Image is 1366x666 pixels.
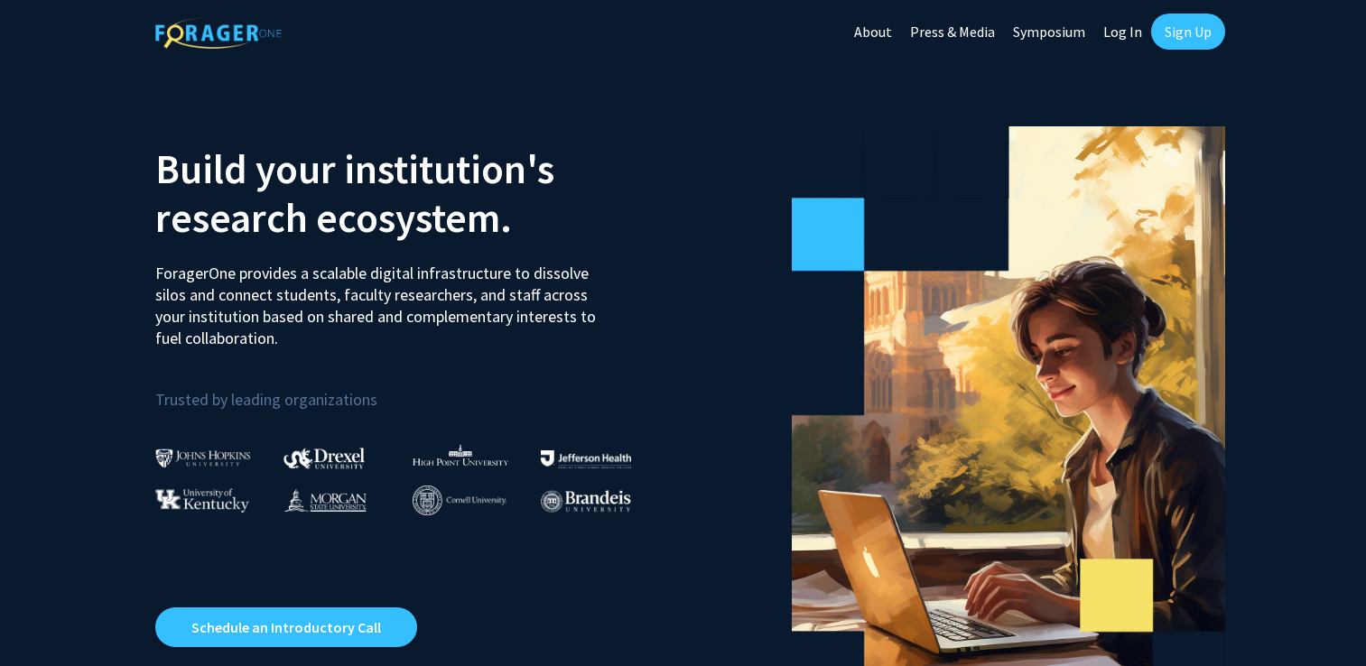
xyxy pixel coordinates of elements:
[155,488,249,513] img: University of Kentucky
[413,486,506,515] img: Cornell University
[155,17,282,49] img: ForagerOne Logo
[541,450,631,467] img: Thomas Jefferson University
[155,249,609,349] p: ForagerOne provides a scalable digital infrastructure to dissolve silos and connect students, fac...
[155,144,670,242] h2: Build your institution's research ecosystem.
[14,585,77,652] iframe: Chat
[413,444,508,466] img: High Point University
[155,364,670,413] p: Trusted by leading organizations
[541,490,631,513] img: Brandeis University
[283,488,367,512] img: Morgan State University
[155,449,251,467] img: Johns Hopkins University
[283,448,365,468] img: Drexel University
[155,607,417,647] a: Opens in a new tab
[1151,14,1225,50] a: Sign Up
